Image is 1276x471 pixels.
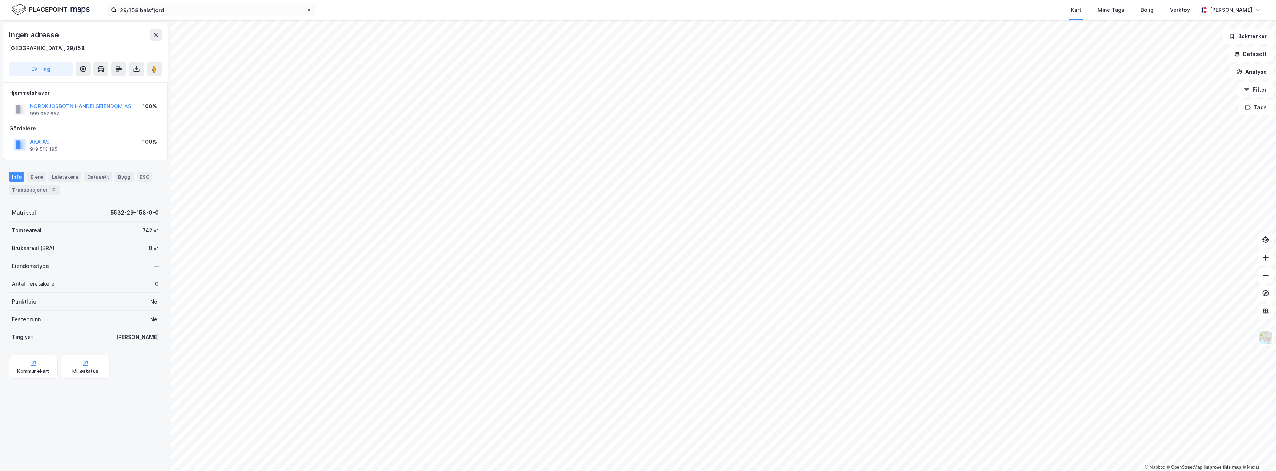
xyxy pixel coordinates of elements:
[1204,465,1241,470] a: Improve this map
[1167,465,1203,470] a: OpenStreetMap
[150,315,159,324] div: Nei
[12,3,90,16] img: logo.f888ab2527a4732fd821a326f86c7f29.svg
[9,89,161,97] div: Hjemmelshaver
[117,4,306,16] input: Søk på adresse, matrikkel, gårdeiere, leietakere eller personer
[27,172,46,182] div: Eiere
[30,111,59,117] div: 999 052 657
[1239,100,1273,115] button: Tags
[1259,331,1273,345] img: Z
[72,368,98,374] div: Miljøstatus
[12,208,36,217] div: Matrikkel
[12,226,42,235] div: Tomteareal
[17,368,49,374] div: Kommunekart
[1071,6,1081,14] div: Kart
[1230,64,1273,79] button: Analyse
[1141,6,1154,14] div: Bolig
[9,62,73,76] button: Tag
[1170,6,1190,14] div: Verktøy
[1223,29,1273,44] button: Bokmerker
[149,244,159,253] div: 0 ㎡
[142,102,157,111] div: 100%
[1239,435,1276,471] iframe: Chat Widget
[142,226,159,235] div: 742 ㎡
[49,172,81,182] div: Leietakere
[9,124,161,133] div: Gårdeiere
[9,29,60,41] div: Ingen adresse
[49,186,57,193] div: 10
[116,333,159,342] div: [PERSON_NAME]
[84,172,112,182] div: Datasett
[1145,465,1165,470] a: Mapbox
[154,262,159,271] div: —
[12,262,49,271] div: Eiendomstype
[12,297,36,306] div: Punktleie
[12,244,55,253] div: Bruksareal (BRA)
[30,146,57,152] div: 919 513 195
[111,208,159,217] div: 5532-29-158-0-0
[115,172,134,182] div: Bygg
[1098,6,1124,14] div: Mine Tags
[137,172,152,182] div: ESG
[1210,6,1252,14] div: [PERSON_NAME]
[142,137,157,146] div: 100%
[12,315,41,324] div: Festegrunn
[1237,82,1273,97] button: Filter
[12,333,33,342] div: Tinglyst
[1239,435,1276,471] div: Kontrollprogram for chat
[1228,47,1273,62] button: Datasett
[12,279,55,288] div: Antall leietakere
[150,297,159,306] div: Nei
[9,44,85,53] div: [GEOGRAPHIC_DATA], 29/158
[155,279,159,288] div: 0
[9,172,24,182] div: Info
[9,185,60,195] div: Transaksjoner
